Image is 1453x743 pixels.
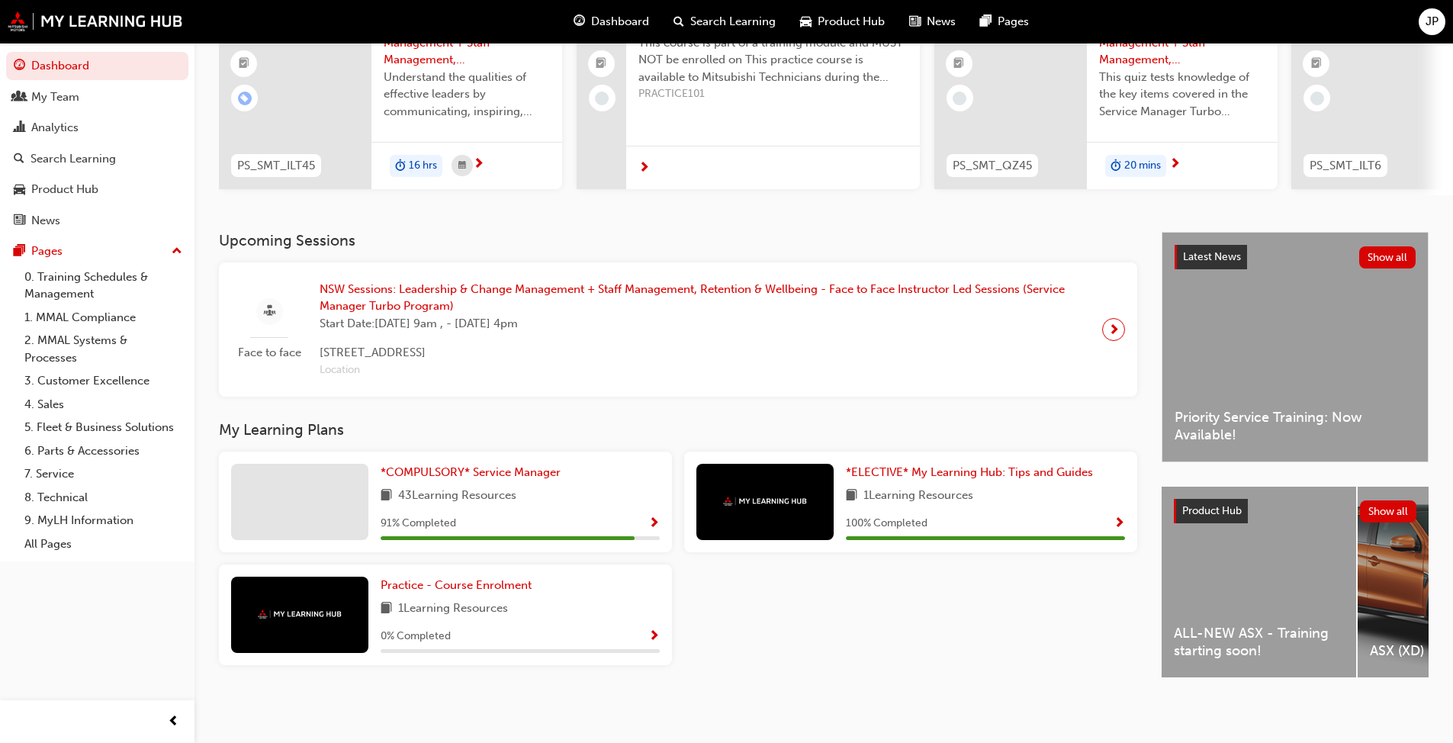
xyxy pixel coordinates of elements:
span: 1 Learning Resources [863,487,973,506]
span: [STREET_ADDRESS] [320,344,1090,362]
button: Show all [1360,500,1417,523]
a: PS_SMT_QZ45Leadership & Change Management + Staff Management, Retention & Wellbeing - Assessment ... [934,5,1278,189]
div: My Team [31,88,79,106]
a: Practice - Course Enrolment [381,577,538,594]
a: 6. Parts & Accessories [18,439,188,463]
span: Show Progress [648,517,660,531]
span: car-icon [14,183,25,197]
span: booktick-icon [1311,54,1322,74]
span: next-icon [473,158,484,172]
a: guage-iconDashboard [561,6,661,37]
span: prev-icon [168,712,179,732]
a: Search Learning [6,145,188,173]
button: Pages [6,237,188,265]
span: 0 % Completed [381,628,451,645]
span: Practice - Course Enrolment [381,578,532,592]
a: 9. MyLH Information [18,509,188,532]
span: Face to face [231,344,307,362]
a: 3. Customer Excellence [18,369,188,393]
span: 20 mins [1124,157,1161,175]
span: booktick-icon [953,54,964,74]
a: PS_SMT_ILT45Leadership & Change Management + Staff Management, Retention & Wellbeing - Face to Fa... [219,5,562,189]
span: 1 Learning Resources [398,600,508,619]
div: Analytics [31,119,79,137]
a: 0. Training Schedules & Management [18,265,188,306]
span: *ELECTIVE* My Learning Hub: Tips and Guides [846,465,1093,479]
span: Product Hub [818,13,885,31]
a: 1. MMAL Compliance [18,306,188,330]
span: Understand the qualities of effective leaders by communicating, inspiring, fostering a positive c... [384,69,550,121]
a: 2. MMAL Systems & Processes [18,329,188,369]
a: car-iconProduct Hub [788,6,897,37]
a: Product Hub [6,175,188,204]
span: learningRecordVerb_NONE-icon [595,92,609,105]
a: Latest NewsShow all [1175,245,1416,269]
span: book-icon [381,600,392,619]
span: next-icon [638,162,650,175]
span: 91 % Completed [381,515,456,532]
div: Pages [31,243,63,260]
h3: My Learning Plans [219,421,1137,439]
span: *COMPULSORY* Service Manager [381,465,561,479]
button: Show Progress [648,627,660,646]
span: This quiz tests knowledge of the key items covered in the Service Manager Turbo Leadership & Chan... [1099,69,1265,121]
a: All Pages [18,532,188,556]
a: Dashboard [6,52,188,80]
span: car-icon [800,12,812,31]
span: JP [1426,13,1439,31]
span: Pages [998,13,1029,31]
a: pages-iconPages [968,6,1041,37]
a: Product HubShow all [1174,499,1416,523]
span: book-icon [846,487,857,506]
span: Search Learning [690,13,776,31]
img: mmal [8,11,183,31]
div: Product Hub [31,181,98,198]
span: Dashboard [591,13,649,31]
span: calendar-icon [458,156,466,175]
span: pages-icon [980,12,992,31]
a: News [6,207,188,235]
div: News [31,212,60,230]
span: Show Progress [648,630,660,644]
span: PRACTICE101 [638,85,908,103]
span: duration-icon [395,156,406,176]
img: mmal [723,497,807,507]
a: *COMPULSORY* Service Manager [381,464,567,481]
button: JP [1419,8,1445,35]
span: chart-icon [14,121,25,135]
span: booktick-icon [596,54,606,74]
span: book-icon [381,487,392,506]
span: news-icon [14,214,25,228]
span: people-icon [14,91,25,105]
span: pages-icon [14,245,25,259]
a: 8. Technical [18,486,188,510]
span: 43 Learning Resources [398,487,516,506]
span: NSW Sessions: Leadership & Change Management + Staff Management, Retention & Wellbeing - Face to ... [320,281,1090,315]
span: up-icon [172,242,182,262]
div: Search Learning [31,150,116,168]
span: learningRecordVerb_NONE-icon [1310,92,1324,105]
img: mmal [258,610,342,619]
a: Analytics [6,114,188,142]
span: duration-icon [1111,156,1121,176]
span: Latest News [1183,250,1241,263]
span: Product Hub [1182,504,1242,517]
span: Priority Service Training: Now Available! [1175,409,1416,443]
span: PS_SMT_ILT45 [237,157,315,175]
span: 100 % Completed [846,515,927,532]
span: search-icon [673,12,684,31]
span: next-icon [1108,319,1120,340]
span: guage-icon [574,12,585,31]
button: Show Progress [648,514,660,533]
span: guage-icon [14,60,25,73]
span: search-icon [14,153,24,166]
span: Start Date: [DATE] 9am , - [DATE] 4pm [320,315,1090,333]
button: Show Progress [1114,514,1125,533]
a: Latest NewsShow allPriority Service Training: Now Available! [1162,232,1429,462]
a: 5. Fleet & Business Solutions [18,416,188,439]
span: Show Progress [1114,517,1125,531]
a: 7. Service [18,462,188,486]
a: 4. Sales [18,393,188,417]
